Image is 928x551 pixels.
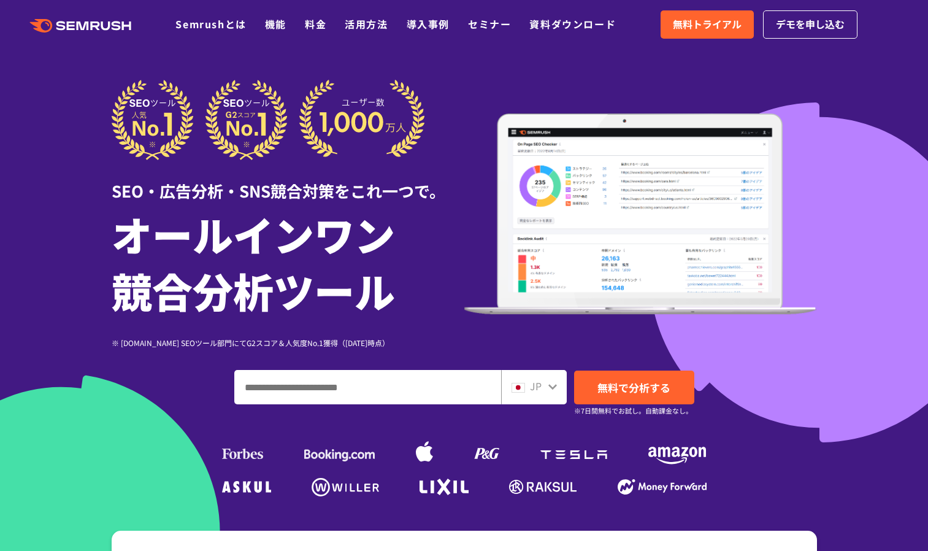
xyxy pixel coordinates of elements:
a: 料金 [305,17,326,31]
a: 資料ダウンロード [529,17,616,31]
a: 機能 [265,17,286,31]
a: 無料トライアル [661,10,754,39]
span: デモを申し込む [776,17,845,33]
a: 活用方法 [345,17,388,31]
div: ※ [DOMAIN_NAME] SEOツール部門にてG2スコア＆人気度No.1獲得（[DATE]時点） [112,337,464,349]
span: 無料トライアル [673,17,742,33]
a: 導入事例 [407,17,450,31]
input: ドメイン、キーワードまたはURLを入力してください [235,371,500,404]
div: SEO・広告分析・SNS競合対策をこれ一つで。 [112,160,464,202]
span: JP [530,379,542,393]
a: セミナー [468,17,511,31]
h1: オールインワン 競合分析ツール [112,206,464,318]
span: 無料で分析する [597,380,670,395]
a: 無料で分析する [574,371,694,404]
a: デモを申し込む [763,10,857,39]
a: Semrushとは [175,17,246,31]
small: ※7日間無料でお試し。自動課金なし。 [574,405,692,417]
